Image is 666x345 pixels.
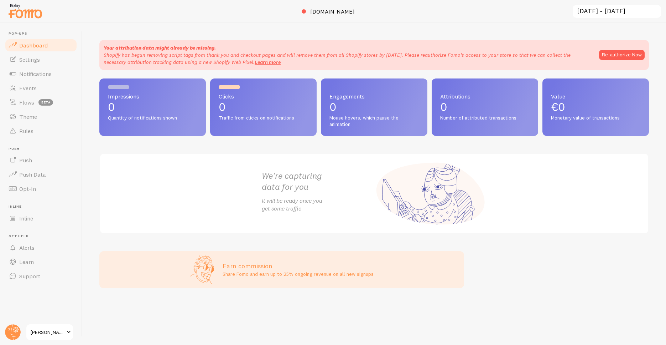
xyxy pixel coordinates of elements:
h2: We're capturing data for you [262,170,374,192]
span: [PERSON_NAME] Luminarie [31,328,64,336]
button: Re-authorize Now [599,50,645,60]
a: Dashboard [4,38,78,52]
span: Support [19,273,40,280]
span: Settings [19,56,40,63]
a: Push [4,153,78,167]
span: Push Data [19,171,46,178]
p: Shopify has begun removing script tags from thank you and checkout pages and will remove them fro... [104,51,592,66]
p: 0 [219,101,308,113]
span: Learn [19,258,34,265]
span: Engagements [329,93,419,99]
p: 0 [440,101,530,113]
p: 0 [329,101,419,113]
a: Events [4,81,78,95]
span: Dashboard [19,42,48,49]
span: Inline [19,215,33,222]
img: fomo-relay-logo-orange.svg [7,2,43,20]
p: Share Fomo and earn up to 25% ongoing revenue on all new signups [223,270,374,278]
span: Inline [9,204,78,209]
span: Opt-In [19,185,36,192]
span: Alerts [19,244,35,251]
strong: Your attribution data might already be missing. [104,45,216,51]
a: Inline [4,211,78,225]
span: Flows [19,99,34,106]
span: beta [38,99,53,106]
span: Events [19,85,37,92]
p: It will be ready once you get some traffic [262,197,374,213]
span: Mouse hovers, which pause the animation [329,115,419,127]
a: Notifications [4,67,78,81]
h3: Earn commission [223,262,374,270]
span: Get Help [9,234,78,239]
span: Traffic from clicks on notifications [219,115,308,121]
span: Monetary value of transactions [551,115,640,121]
a: Alerts [4,240,78,255]
a: Push Data [4,167,78,182]
span: Clicks [219,93,308,99]
span: Push [19,157,32,164]
span: Number of attributed transactions [440,115,530,121]
span: Pop-ups [9,31,78,36]
p: 0 [108,101,197,113]
a: Learn [4,255,78,269]
a: Theme [4,110,78,124]
span: Quantity of notifications shown [108,115,197,121]
span: Value [551,93,640,99]
span: Notifications [19,70,52,77]
a: Opt-In [4,182,78,196]
a: Rules [4,124,78,138]
a: [PERSON_NAME] Luminarie [26,324,74,341]
span: Push [9,147,78,151]
span: Rules [19,127,33,135]
span: €0 [551,100,565,114]
span: Attributions [440,93,530,99]
a: Flows beta [4,95,78,110]
span: Theme [19,113,37,120]
a: Settings [4,52,78,67]
a: Support [4,269,78,283]
a: Learn more [255,59,281,65]
span: Impressions [108,93,197,99]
